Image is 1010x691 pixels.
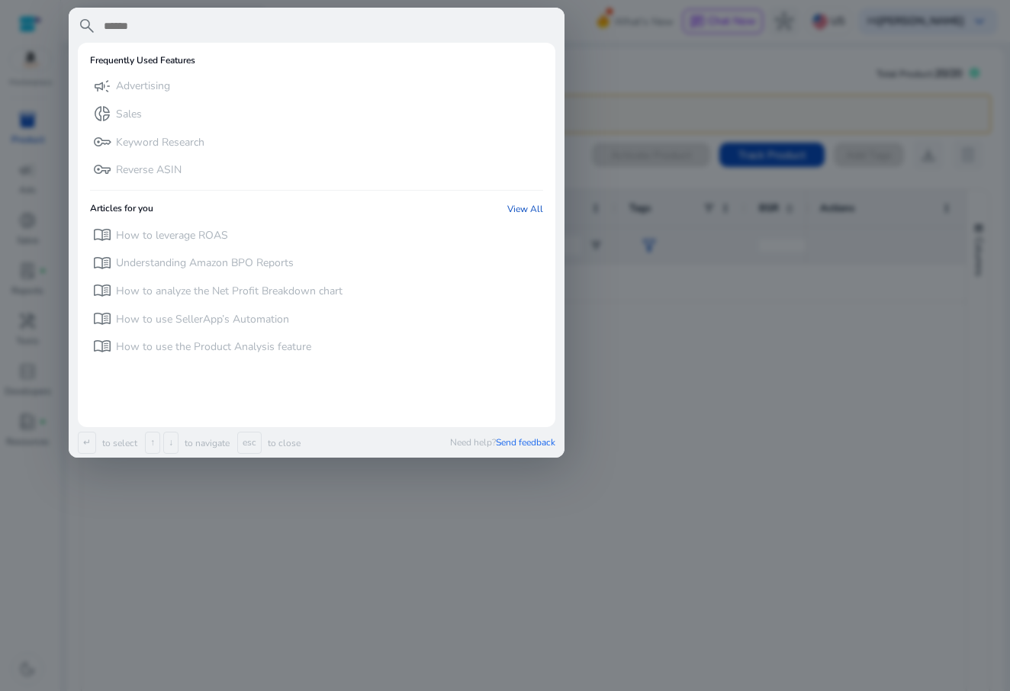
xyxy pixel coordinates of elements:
[93,254,111,272] span: menu_book
[116,312,289,327] p: How to use SellerApp’s Automation
[93,133,111,151] span: key
[78,17,96,35] span: search
[116,162,182,178] p: Reverse ASIN
[450,436,555,448] p: Need help?
[99,437,137,449] p: to select
[265,437,301,449] p: to close
[116,339,311,355] p: How to use the Product Analysis feature
[116,284,343,299] p: How to analyze the Net Profit Breakdown chart
[496,436,555,448] span: Send feedback
[237,432,262,454] span: esc
[182,437,230,449] p: to navigate
[90,203,153,215] h6: Articles for you
[145,432,160,454] span: ↑
[116,107,142,122] p: Sales
[93,226,111,244] span: menu_book
[116,228,228,243] p: How to leverage ROAS
[78,432,96,454] span: ↵
[93,77,111,95] span: campaign
[93,310,111,328] span: menu_book
[90,55,195,66] h6: Frequently Used Features
[116,256,294,271] p: Understanding Amazon BPO Reports
[116,135,204,150] p: Keyword Research
[93,160,111,178] span: vpn_key
[507,203,543,215] a: View All
[163,432,179,454] span: ↓
[93,337,111,355] span: menu_book
[93,104,111,123] span: donut_small
[116,79,170,94] p: Advertising
[93,281,111,300] span: menu_book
